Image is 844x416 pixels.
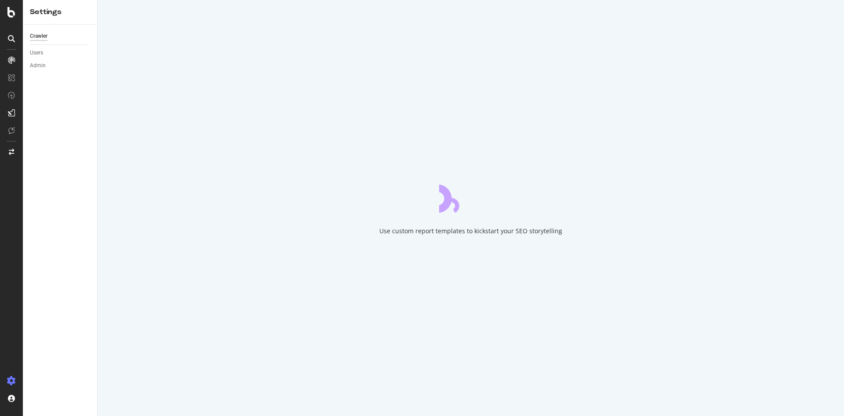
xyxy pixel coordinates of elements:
[30,7,90,17] div: Settings
[30,48,91,58] a: Users
[30,48,43,58] div: Users
[30,61,46,70] div: Admin
[30,61,91,70] a: Admin
[30,32,47,41] div: Crawler
[439,181,502,213] div: animation
[379,227,562,235] div: Use custom report templates to kickstart your SEO storytelling
[30,32,91,41] a: Crawler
